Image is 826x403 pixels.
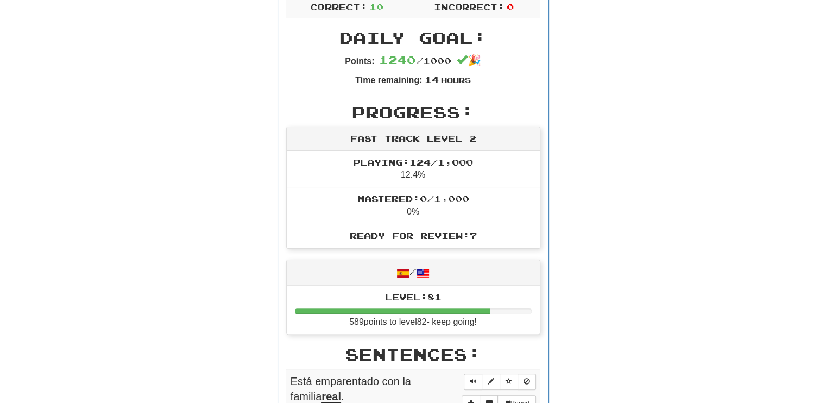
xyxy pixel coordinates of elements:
[385,292,442,302] span: Level: 81
[518,374,536,390] button: Toggle ignore
[424,74,438,85] span: 14
[287,286,540,334] li: 589 points to level 82 - keep going!
[464,374,536,390] div: Sentence controls
[286,103,540,121] h2: Progress:
[286,345,540,363] h2: Sentences:
[287,187,540,224] li: 0%
[357,193,469,204] span: Mastered: 0 / 1,000
[345,56,374,66] strong: Points:
[355,75,422,85] strong: Time remaining:
[441,75,471,85] small: Hours
[464,374,482,390] button: Play sentence audio
[507,2,514,12] span: 0
[500,374,518,390] button: Toggle favorite
[287,151,540,188] li: 12.4%
[369,2,383,12] span: 10
[482,374,500,390] button: Edit sentence
[379,53,416,66] span: 1240
[310,2,367,12] span: Correct:
[350,230,477,241] span: Ready for Review: 7
[434,2,505,12] span: Incorrect:
[287,260,540,286] div: /
[457,54,481,66] span: 🎉
[287,127,540,151] div: Fast Track Level 2
[286,29,540,47] h2: Daily Goal:
[353,157,473,167] span: Playing: 124 / 1,000
[379,55,451,66] span: / 1000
